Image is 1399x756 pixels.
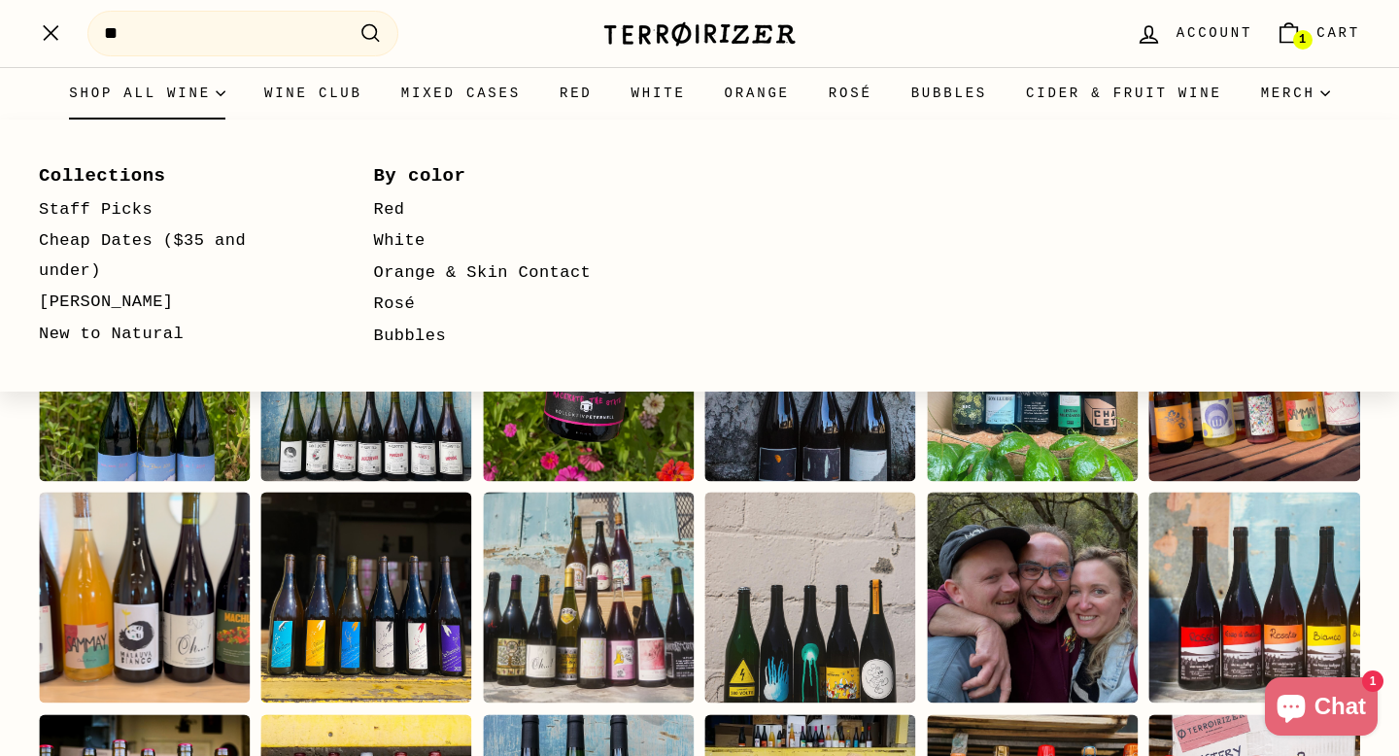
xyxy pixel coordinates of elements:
div: Instagram post opens in a popup [927,270,1138,481]
a: Red [374,194,653,226]
div: Instagram post opens in a popup [927,492,1138,703]
a: New to Natural [39,319,318,351]
span: Account [1177,22,1252,44]
a: [PERSON_NAME] [39,287,318,319]
path: . [44,26,58,41]
a: Collections [39,158,318,193]
div: Instagram post opens in a popup [39,492,250,703]
summary: Merch [1242,67,1349,120]
div: Instagram post opens in a popup [705,492,916,703]
div: Instagram post opens in a popup [705,270,916,481]
a: White [612,67,705,120]
div: Instagram post opens in a popup [39,270,250,481]
div: Instagram post opens in a popup [261,270,472,481]
summary: Shop all wine [50,67,245,120]
a: Orange & Skin Contact [374,258,653,290]
a: By color [374,158,653,193]
a: Cider & Fruit Wine [1007,67,1242,120]
a: Rosé [374,289,653,321]
a: Bubbles [892,67,1007,120]
a: Wine Club [245,67,382,120]
div: Instagram post opens in a popup [261,492,472,703]
a: Mixed Cases [382,67,540,120]
a: Cart [1264,5,1372,62]
div: Instagram post opens in a popup [483,492,694,703]
div: Instagram post opens in a popup [1149,270,1360,481]
a: Orange [705,67,809,120]
a: Rosé [809,67,892,120]
span: Cart [1316,22,1360,44]
div: Instagram post opens in a popup [1149,492,1360,703]
a: Red [540,67,612,120]
inbox-online-store-chat: Shopify online store chat [1259,677,1383,740]
a: Account [1124,5,1264,62]
span: 1 [1299,33,1306,47]
a: White [374,225,653,258]
a: Staff Picks [39,194,318,226]
path: . [44,25,58,40]
div: Instagram post opens in a popup [483,270,694,481]
a: Bubbles [374,321,653,353]
a: Cheap Dates ($35 and under) [39,225,318,287]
